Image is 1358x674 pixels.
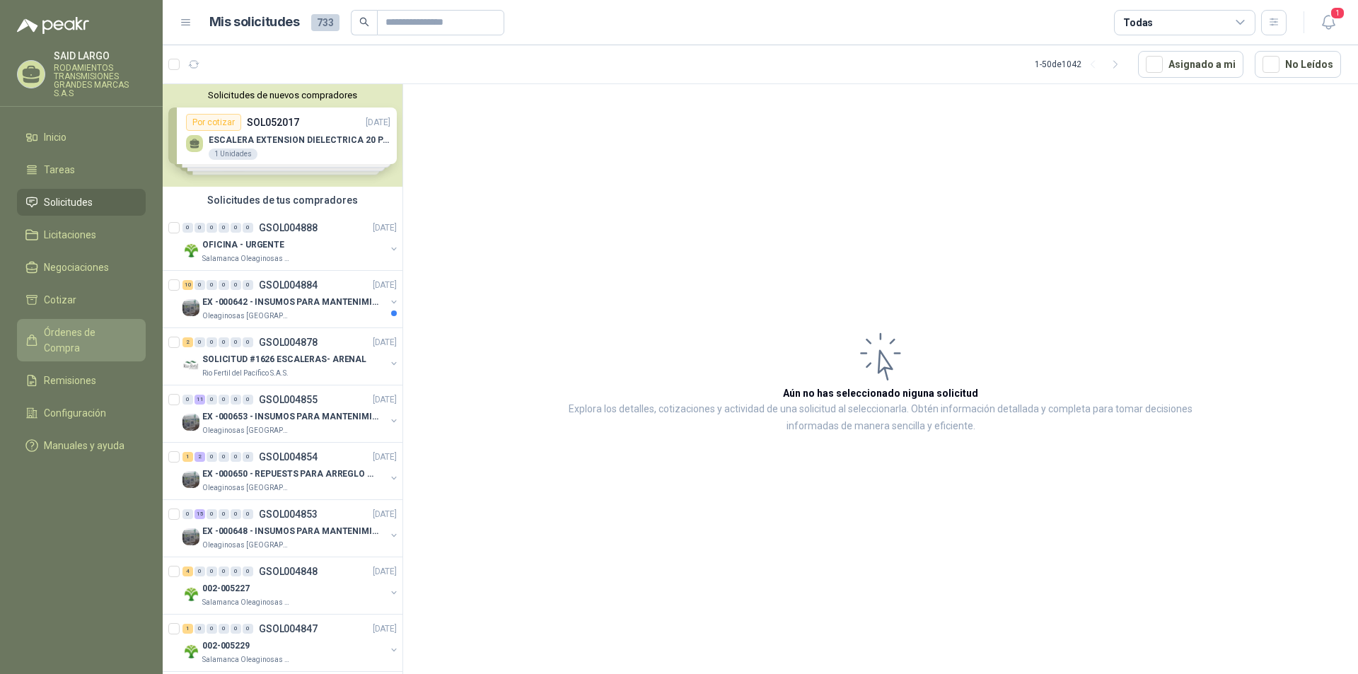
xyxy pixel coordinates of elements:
p: Oleaginosas [GEOGRAPHIC_DATA][PERSON_NAME] [202,425,291,436]
p: Oleaginosas [GEOGRAPHIC_DATA][PERSON_NAME] [202,482,291,494]
img: Company Logo [182,242,199,259]
div: 0 [207,566,217,576]
div: 0 [219,509,229,519]
p: GSOL004848 [259,566,318,576]
a: 0 15 0 0 0 0 GSOL004853[DATE] Company LogoEX -000648 - INSUMOS PARA MANTENIMIENITO MECANICOOleagi... [182,506,400,551]
div: 11 [195,395,205,405]
div: Todas [1123,15,1153,30]
p: SOLICITUD #1626 ESCALERAS- ARENAL [202,353,366,366]
p: GSOL004854 [259,452,318,462]
img: Company Logo [182,643,199,660]
p: [DATE] [373,565,397,579]
div: 2 [195,452,205,462]
span: Solicitudes [44,194,93,210]
div: 1 - 50 de 1042 [1035,53,1127,76]
div: 0 [182,223,193,233]
div: 0 [207,509,217,519]
div: 0 [207,223,217,233]
p: EX -000642 - INSUMOS PARA MANTENIMIENTO PREVENTIVO [202,296,378,309]
p: GSOL004878 [259,337,318,347]
button: Asignado a mi [1138,51,1243,78]
div: 0 [231,509,241,519]
p: GSOL004853 [259,509,318,519]
div: 0 [219,624,229,634]
p: Explora los detalles, cotizaciones y actividad de una solicitud al seleccionarla. Obtén informaci... [545,401,1217,435]
div: 0 [243,395,253,405]
div: 0 [243,337,253,347]
div: 0 [243,223,253,233]
p: GSOL004888 [259,223,318,233]
div: 0 [207,395,217,405]
span: Órdenes de Compra [44,325,132,356]
p: Salamanca Oleaginosas SAS [202,253,291,265]
div: 10 [182,280,193,290]
a: Negociaciones [17,254,146,281]
div: 4 [182,566,193,576]
span: search [359,17,369,27]
div: 1 [182,452,193,462]
p: OFICINA - URGENTE [202,238,284,252]
p: 002-005227 [202,582,250,595]
span: Manuales y ayuda [44,438,124,453]
span: Configuración [44,405,106,421]
div: 0 [231,280,241,290]
div: 1 [182,624,193,634]
div: 0 [207,280,217,290]
a: Remisiones [17,367,146,394]
p: Oleaginosas [GEOGRAPHIC_DATA][PERSON_NAME] [202,310,291,322]
button: No Leídos [1255,51,1341,78]
div: Solicitudes de tus compradores [163,187,402,214]
p: GSOL004855 [259,395,318,405]
a: Tareas [17,156,146,183]
div: 0 [243,452,253,462]
button: 1 [1316,10,1341,35]
p: Oleaginosas [GEOGRAPHIC_DATA][PERSON_NAME] [202,540,291,551]
div: 15 [195,509,205,519]
span: 1 [1330,6,1345,20]
button: Solicitudes de nuevos compradores [168,90,397,100]
img: Logo peakr [17,17,89,34]
p: Salamanca Oleaginosas SAS [202,654,291,666]
a: 0 0 0 0 0 0 GSOL004888[DATE] Company LogoOFICINA - URGENTESalamanca Oleaginosas SAS [182,219,400,265]
div: 0 [231,452,241,462]
div: 2 [182,337,193,347]
div: 0 [195,280,205,290]
img: Company Logo [182,356,199,373]
p: EX -000650 - REPUESTS PARA ARREGLO BOMBA DE PLANTA [202,467,378,481]
p: [DATE] [373,622,397,636]
div: 0 [195,566,205,576]
a: Configuración [17,400,146,426]
p: [DATE] [373,393,397,407]
div: 0 [243,509,253,519]
div: 0 [219,395,229,405]
span: Cotizar [44,292,76,308]
p: [DATE] [373,451,397,464]
p: EX -000653 - INSUMOS PARA MANTENIMIENTO A CADENAS [202,410,378,424]
div: 0 [182,509,193,519]
div: 0 [219,452,229,462]
a: 4 0 0 0 0 0 GSOL004848[DATE] Company Logo002-005227Salamanca Oleaginosas SAS [182,563,400,608]
div: 0 [219,337,229,347]
div: 0 [231,566,241,576]
a: 0 11 0 0 0 0 GSOL004855[DATE] Company LogoEX -000653 - INSUMOS PARA MANTENIMIENTO A CADENASOleagi... [182,391,400,436]
p: Rio Fertil del Pacífico S.A.S. [202,368,289,379]
div: 0 [195,337,205,347]
div: 0 [243,624,253,634]
a: Cotizar [17,286,146,313]
h1: Mis solicitudes [209,12,300,33]
div: 0 [231,337,241,347]
div: 0 [195,624,205,634]
p: EX -000648 - INSUMOS PARA MANTENIMIENITO MECANICO [202,525,378,538]
div: 0 [219,566,229,576]
span: Licitaciones [44,227,96,243]
a: Órdenes de Compra [17,319,146,361]
span: Negociaciones [44,260,109,275]
h3: Aún no has seleccionado niguna solicitud [783,385,978,401]
div: 0 [182,395,193,405]
div: 0 [207,452,217,462]
div: 0 [219,280,229,290]
p: [DATE] [373,279,397,292]
a: 2 0 0 0 0 0 GSOL004878[DATE] Company LogoSOLICITUD #1626 ESCALERAS- ARENALRio Fertil del Pacífico... [182,334,400,379]
div: 0 [195,223,205,233]
span: Inicio [44,129,66,145]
